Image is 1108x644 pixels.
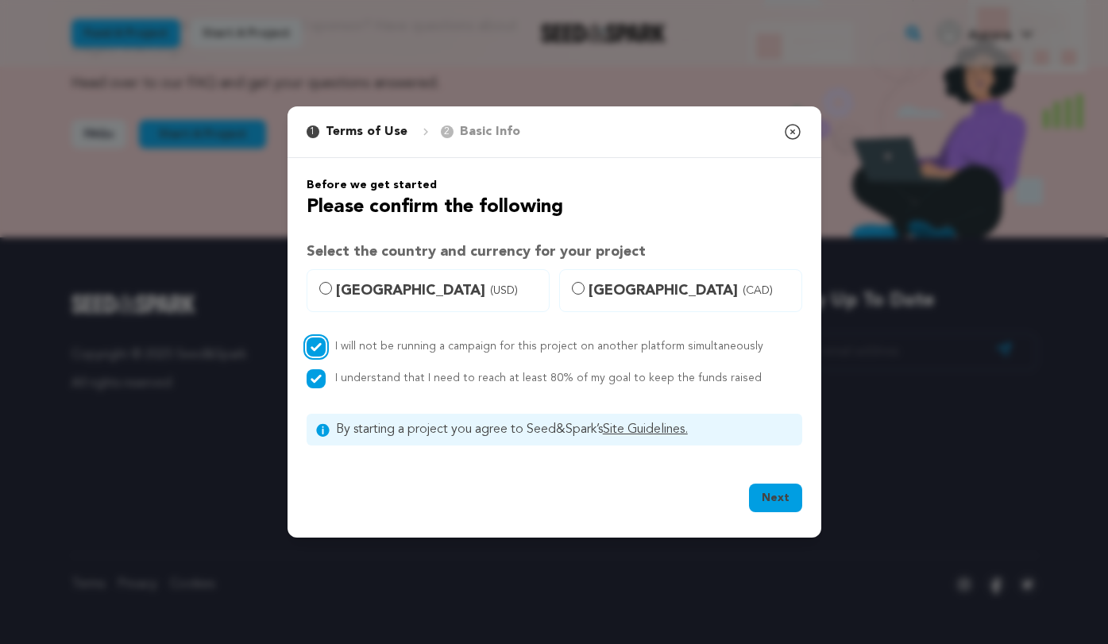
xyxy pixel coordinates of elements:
h6: Before we get started [307,177,802,193]
span: (CAD) [743,283,773,299]
span: [GEOGRAPHIC_DATA] [589,280,792,302]
span: (USD) [490,283,518,299]
p: Terms of Use [326,122,407,141]
label: I understand that I need to reach at least 80% of my goal to keep the funds raised [335,372,762,384]
span: 1 [307,125,319,138]
p: Basic Info [460,122,520,141]
span: [GEOGRAPHIC_DATA] [336,280,539,302]
button: Next [749,484,802,512]
h3: Select the country and currency for your project [307,241,802,263]
span: By starting a project you agree to Seed&Spark’s [336,420,793,439]
span: 2 [441,125,454,138]
a: Site Guidelines. [603,423,688,436]
h2: Please confirm the following [307,193,802,222]
label: I will not be running a campaign for this project on another platform simultaneously [335,341,763,352]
